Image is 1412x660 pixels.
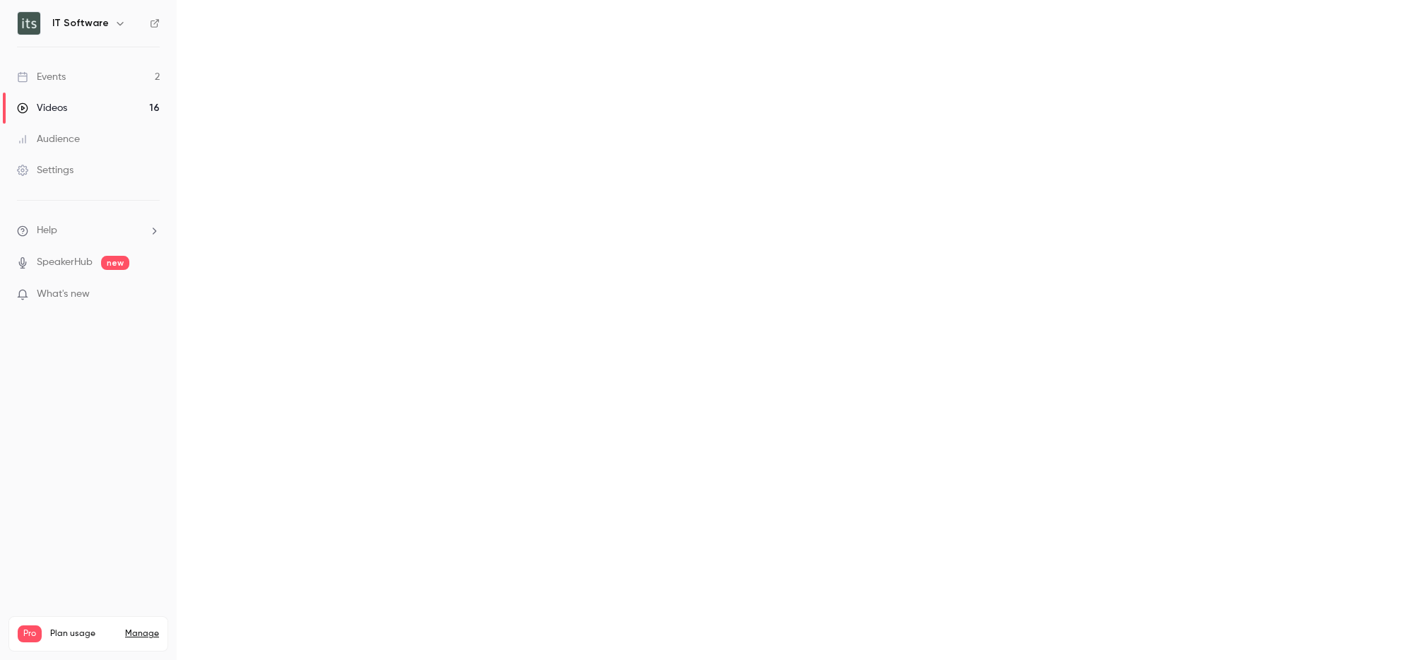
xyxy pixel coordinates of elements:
iframe: Noticeable Trigger [143,288,160,301]
span: Plan usage [50,628,117,640]
li: help-dropdown-opener [17,223,160,238]
a: Manage [125,628,159,640]
span: new [101,256,129,270]
a: SpeakerHub [37,255,93,270]
div: Settings [17,163,73,177]
span: Help [37,223,57,238]
span: Pro [18,625,42,642]
img: IT Software [18,12,40,35]
div: Events [17,70,66,84]
h6: IT Software [52,16,109,30]
div: Audience [17,132,80,146]
div: Videos [17,101,67,115]
span: What's new [37,287,90,302]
